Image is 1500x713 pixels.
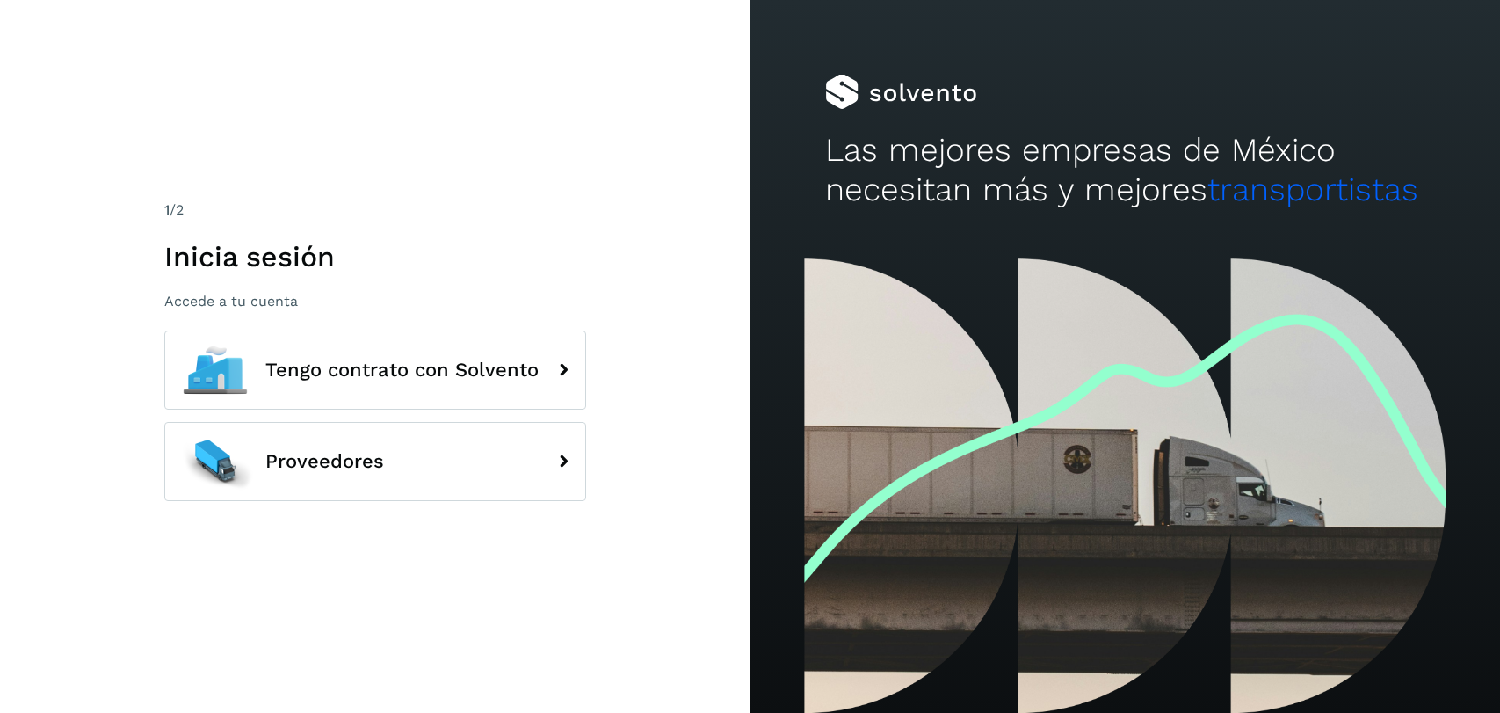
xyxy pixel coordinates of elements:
p: Accede a tu cuenta [164,293,586,309]
h2: Las mejores empresas de México necesitan más y mejores [825,131,1425,209]
button: Proveedores [164,422,586,501]
h1: Inicia sesión [164,240,586,273]
div: /2 [164,200,586,221]
button: Tengo contrato con Solvento [164,331,586,410]
span: 1 [164,201,170,218]
span: Proveedores [265,451,384,472]
span: Tengo contrato con Solvento [265,360,539,381]
span: transportistas [1207,171,1418,208]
